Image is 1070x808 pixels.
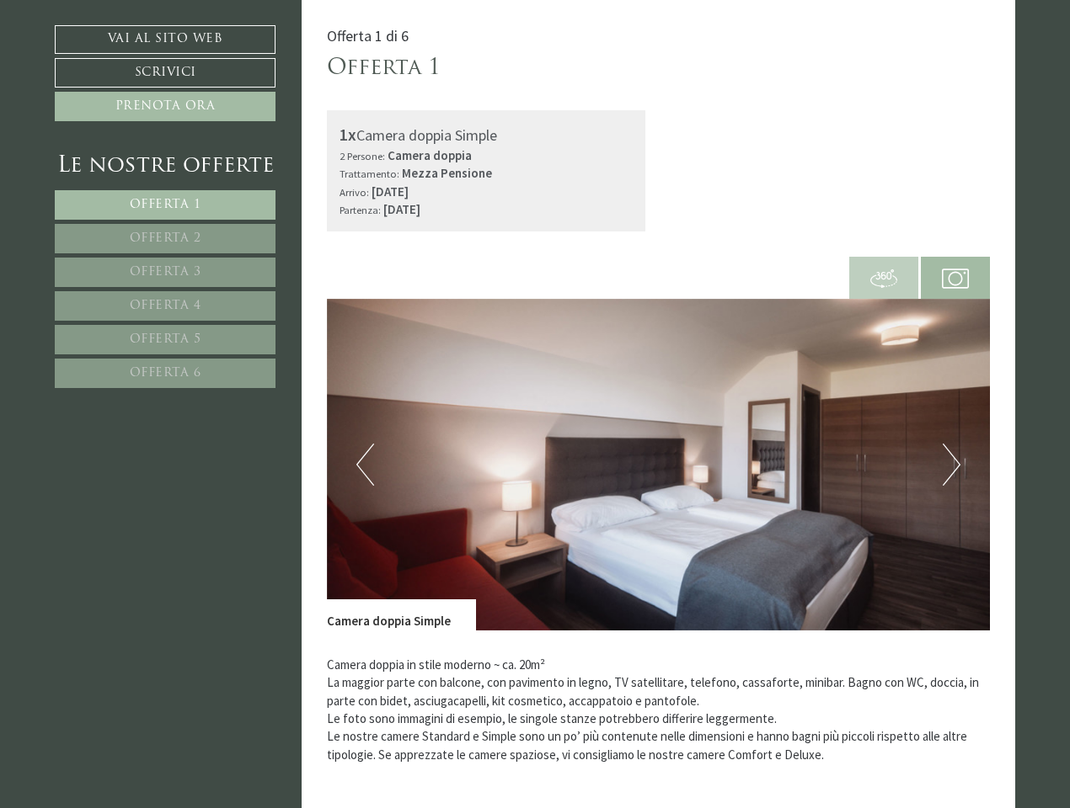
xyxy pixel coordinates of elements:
div: mercoledì [290,13,375,40]
div: Montis – Active Nature Spa [25,48,223,61]
small: 22:53 [25,78,223,89]
span: Offerta 2 [130,232,201,245]
div: Offerta 1 [327,53,441,84]
b: [DATE] [383,201,420,217]
span: Offerta 6 [130,367,201,380]
img: camera.svg [942,265,969,292]
small: Partenza: [340,203,381,216]
span: Offerta 5 [130,333,201,346]
img: 360-grad.svg [870,265,897,292]
a: Prenota ora [55,92,276,121]
p: Camera doppia in stile moderno ~ ca. 20m² La maggior parte con balcone, con pavimento in legno, T... [327,656,991,764]
div: Camera doppia Simple [340,123,634,147]
span: Offerta 1 di 6 [327,26,409,45]
div: Buon giorno, come possiamo aiutarla? [13,45,232,93]
div: Le nostre offerte [55,151,276,182]
div: Camera doppia Simple [327,599,476,630]
b: Camera doppia [388,147,472,163]
small: Arrivo: [340,185,369,199]
a: Scrivici [55,58,276,88]
span: Offerta 1 [130,199,201,211]
a: Vai al sito web [55,25,276,54]
span: Offerta 3 [130,266,201,279]
small: Trattamento: [340,167,399,180]
b: Mezza Pensione [402,165,492,181]
button: Invia [572,444,665,473]
b: [DATE] [372,183,409,199]
small: 2 Persone: [340,149,385,162]
img: image [327,299,991,630]
button: Next [943,444,960,486]
span: Offerta 4 [130,300,201,312]
button: Previous [356,444,374,486]
b: 1x [340,124,356,145]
